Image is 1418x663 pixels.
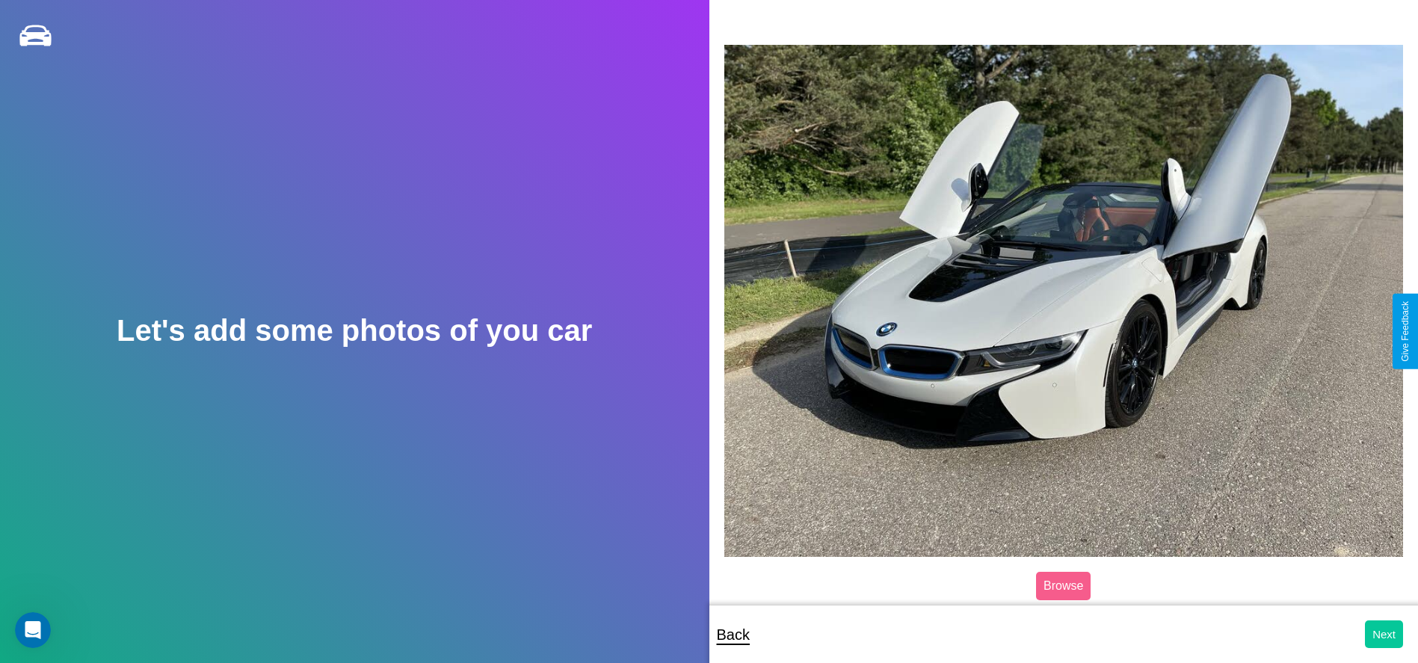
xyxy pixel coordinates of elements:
button: Next [1365,620,1403,648]
label: Browse [1036,572,1091,600]
p: Back [717,621,750,648]
h2: Let's add some photos of you car [117,314,592,348]
img: posted [724,45,1404,557]
iframe: Intercom live chat [15,612,51,648]
div: Give Feedback [1400,301,1411,362]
